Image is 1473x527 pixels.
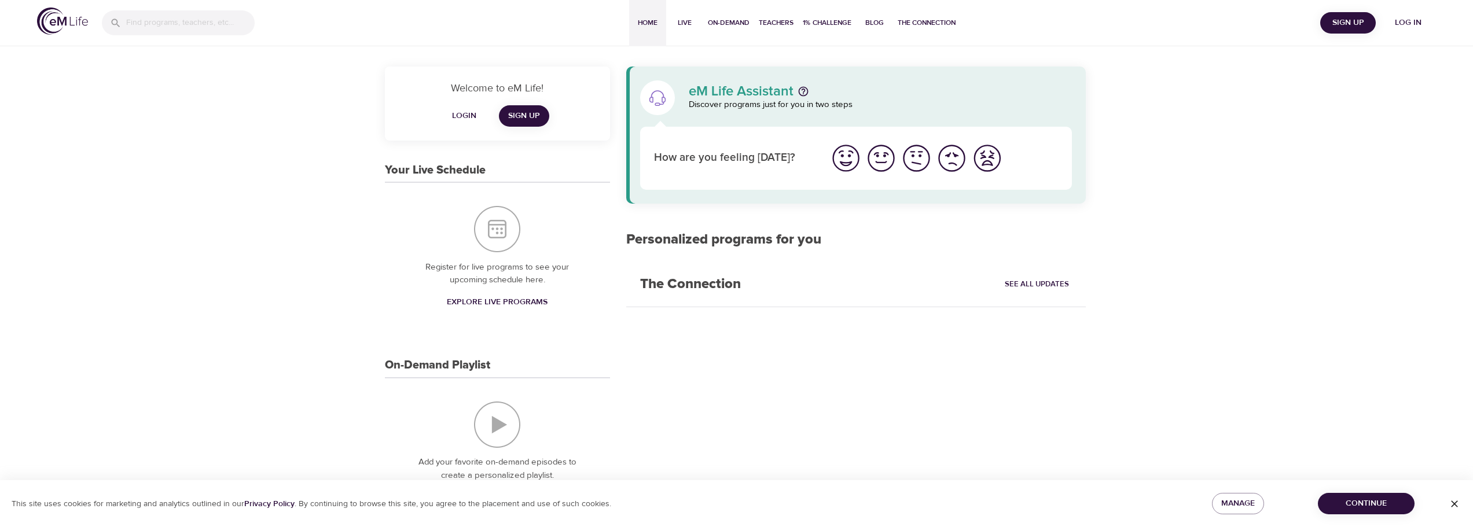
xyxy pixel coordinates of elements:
button: Log in [1380,12,1436,34]
span: 1% Challenge [803,17,851,29]
span: Live [671,17,699,29]
input: Find programs, teachers, etc... [126,10,255,35]
a: Privacy Policy [244,499,295,509]
span: Explore Live Programs [447,295,548,309]
span: Sign Up [508,109,540,123]
p: Register for live programs to see your upcoming schedule here. [408,261,587,287]
button: I'm feeling bad [934,141,969,176]
span: Login [450,109,478,123]
button: Manage [1212,493,1264,514]
h3: Your Live Schedule [385,164,486,177]
a: See All Updates [1002,275,1072,293]
p: Add your favorite on-demand episodes to create a personalized playlist. [408,456,587,482]
button: I'm feeling great [828,141,864,176]
img: On-Demand Playlist [474,401,520,448]
img: good [865,142,897,174]
a: Sign Up [499,105,549,127]
span: Teachers [759,17,794,29]
img: great [830,142,862,174]
img: bad [936,142,968,174]
button: I'm feeling ok [899,141,934,176]
img: Your Live Schedule [474,206,520,252]
span: See All Updates [1005,278,1069,291]
button: I'm feeling worst [969,141,1005,176]
button: Continue [1318,493,1415,514]
span: Blog [861,17,888,29]
h2: Personalized programs for you [626,231,1086,248]
button: I'm feeling good [864,141,899,176]
span: Home [634,17,662,29]
button: Login [446,105,483,127]
h3: On-Demand Playlist [385,359,490,372]
img: eM Life Assistant [648,89,667,107]
p: Welcome to eM Life! [399,80,596,96]
span: The Connection [898,17,956,29]
span: Continue [1327,496,1405,511]
img: worst [971,142,1003,174]
a: Explore Live Programs [442,292,552,313]
h2: The Connection [626,262,755,307]
span: On-Demand [708,17,750,29]
img: logo [37,8,88,35]
p: Discover programs just for you in two steps [689,98,1072,112]
p: How are you feeling [DATE]? [654,150,814,167]
p: eM Life Assistant [689,84,794,98]
span: Sign Up [1325,16,1371,30]
img: ok [901,142,932,174]
span: Log in [1385,16,1431,30]
span: Manage [1221,496,1255,511]
button: Sign Up [1320,12,1376,34]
